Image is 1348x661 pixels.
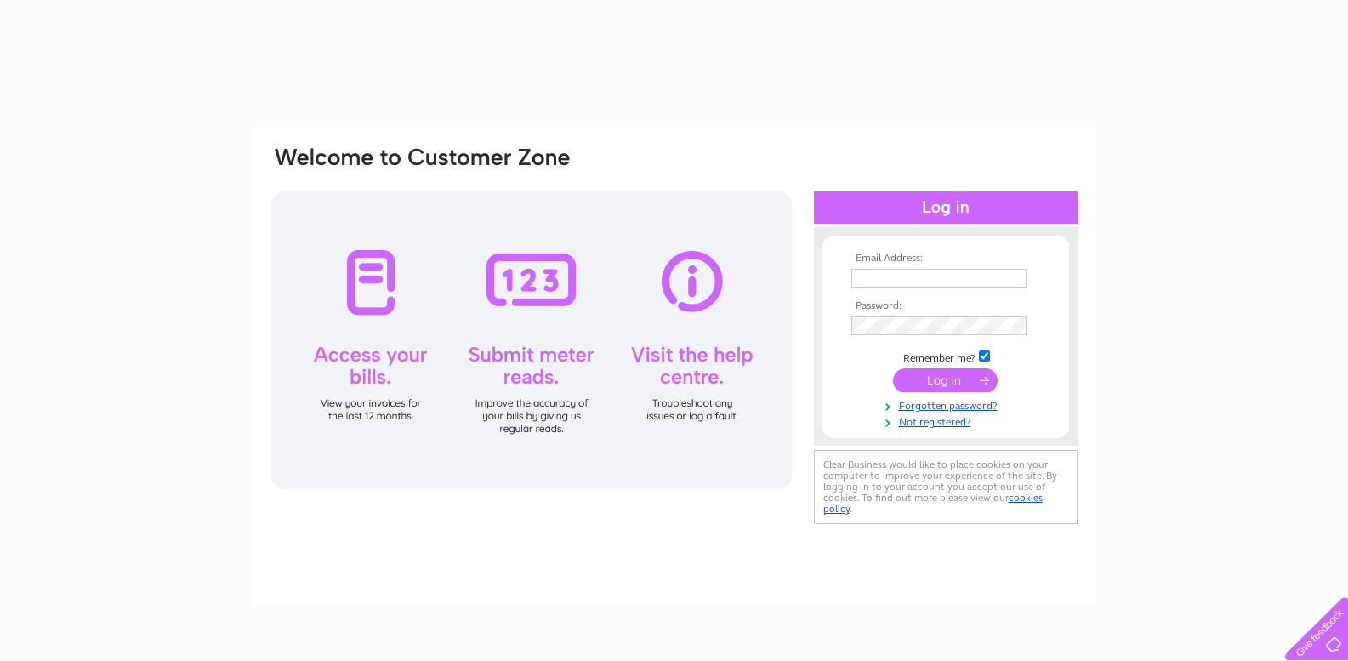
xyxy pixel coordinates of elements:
[847,300,1044,312] th: Password:
[851,413,1044,429] a: Not registered?
[847,348,1044,365] td: Remember me?
[847,253,1044,265] th: Email Address:
[893,368,998,392] input: Submit
[851,396,1044,413] a: Forgotten password?
[823,492,1043,515] a: cookies policy
[814,450,1078,524] div: Clear Business would like to place cookies on your computer to improve your experience of the sit...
